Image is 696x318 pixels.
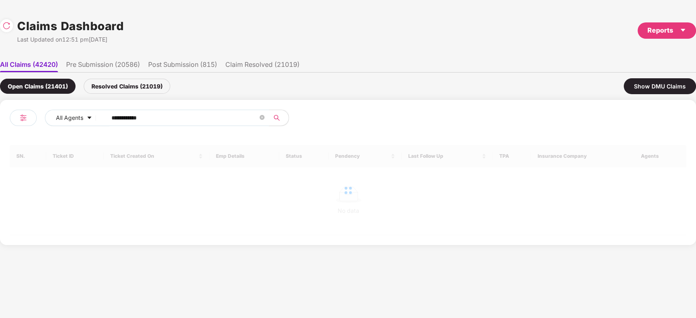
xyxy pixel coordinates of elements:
[17,17,124,35] h1: Claims Dashboard
[66,60,140,72] li: Pre Submission (20586)
[269,110,289,126] button: search
[260,114,265,122] span: close-circle
[18,113,28,123] img: svg+xml;base64,PHN2ZyB4bWxucz0iaHR0cDovL3d3dy53My5vcmcvMjAwMC9zdmciIHdpZHRoPSIyNCIgaGVpZ2h0PSIyNC...
[225,60,300,72] li: Claim Resolved (21019)
[269,115,285,121] span: search
[87,115,92,121] span: caret-down
[260,115,265,120] span: close-circle
[84,79,170,94] div: Resolved Claims (21019)
[2,22,11,30] img: svg+xml;base64,PHN2ZyBpZD0iUmVsb2FkLTMyeDMyIiB4bWxucz0iaHR0cDovL3d3dy53My5vcmcvMjAwMC9zdmciIHdpZH...
[45,110,110,126] button: All Agentscaret-down
[647,25,686,35] div: Reports
[680,27,686,33] span: caret-down
[56,113,83,122] span: All Agents
[17,35,124,44] div: Last Updated on 12:51 pm[DATE]
[624,78,696,94] div: Show DMU Claims
[148,60,217,72] li: Post Submission (815)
